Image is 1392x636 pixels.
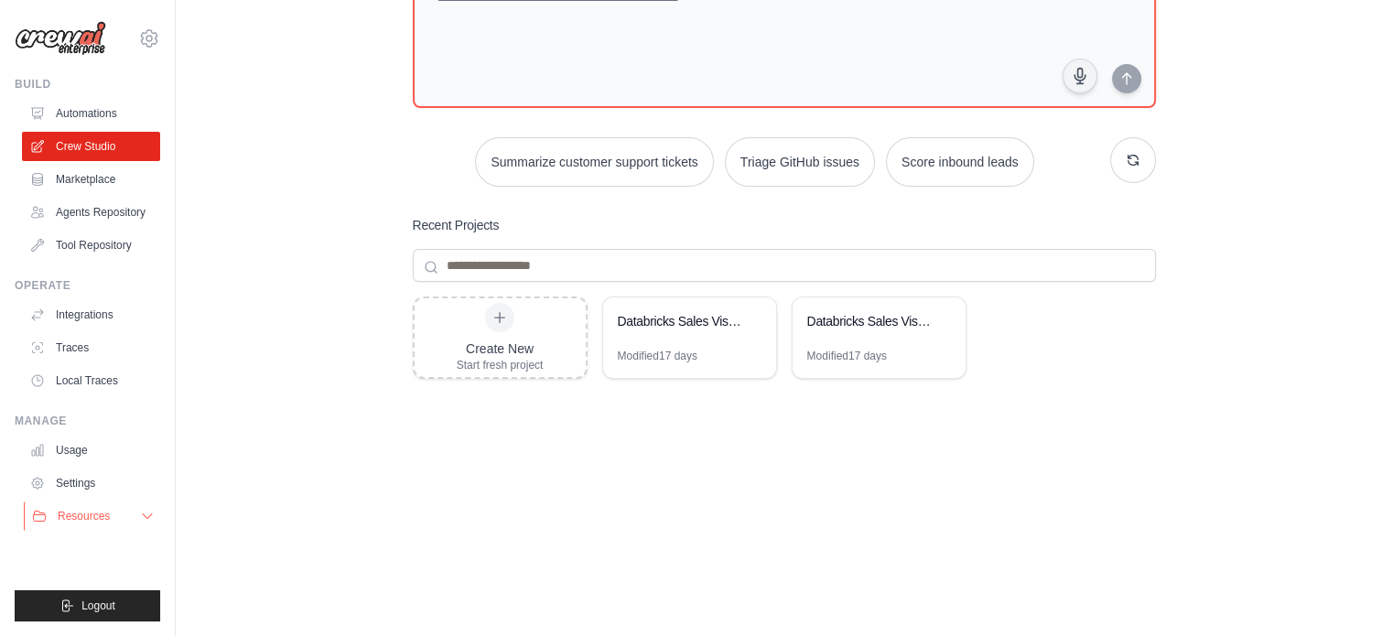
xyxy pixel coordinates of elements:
button: Triage GitHub issues [725,137,875,187]
h3: Recent Projects [413,216,500,234]
button: Resources [24,501,162,531]
div: Widget de chat [1300,548,1392,636]
a: Local Traces [22,366,160,395]
a: Integrations [22,300,160,329]
span: Logout [81,598,115,613]
iframe: Chat Widget [1300,548,1392,636]
span: Resources [58,509,110,523]
div: Start fresh project [457,358,544,372]
a: Marketplace [22,165,160,194]
img: Logo [15,21,106,56]
div: Modified 17 days [807,349,887,363]
a: Agents Repository [22,198,160,227]
button: Score inbound leads [886,137,1034,187]
div: Build [15,77,160,92]
div: Create New [457,340,544,358]
div: Manage [15,414,160,428]
a: Crew Studio [22,132,160,161]
a: Tool Repository [22,231,160,260]
button: Click to speak your automation idea [1063,59,1097,93]
div: Databricks Sales Visibility Dashboard [618,312,743,330]
button: Summarize customer support tickets [475,137,713,187]
button: Get new suggestions [1110,137,1156,183]
div: Operate [15,278,160,293]
a: Automations [22,99,160,128]
a: Traces [22,333,160,362]
a: Settings [22,469,160,498]
button: Logout [15,590,160,621]
div: Modified 17 days [618,349,697,363]
a: Usage [22,436,160,465]
div: Databricks Sales Visibility Automation [807,312,933,330]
